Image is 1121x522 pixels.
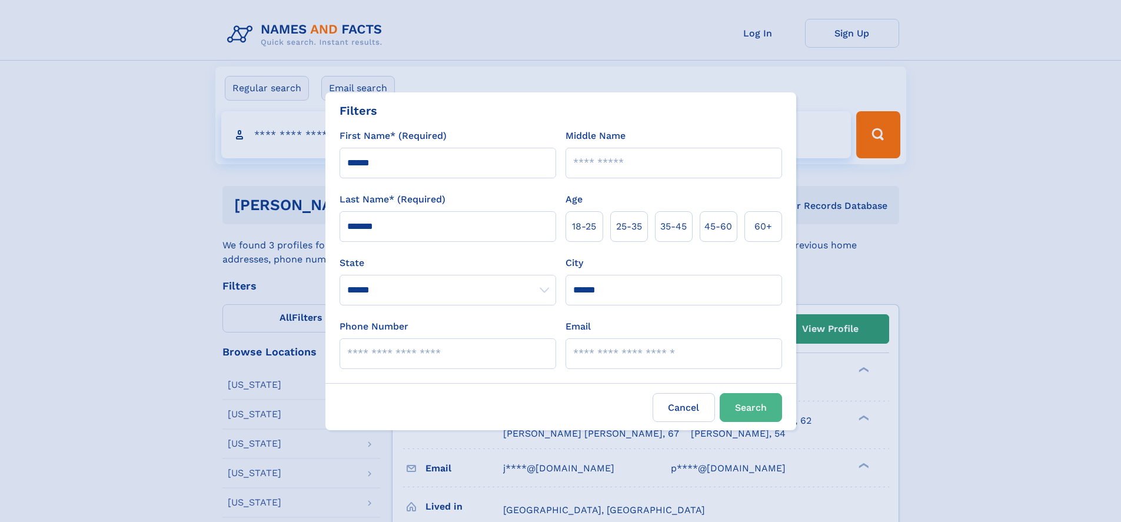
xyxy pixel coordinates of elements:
[566,256,583,270] label: City
[704,220,732,234] span: 45‑60
[340,102,377,119] div: Filters
[340,192,445,207] label: Last Name* (Required)
[653,393,715,422] label: Cancel
[720,393,782,422] button: Search
[340,256,556,270] label: State
[660,220,687,234] span: 35‑45
[566,129,626,143] label: Middle Name
[340,320,408,334] label: Phone Number
[566,320,591,334] label: Email
[616,220,642,234] span: 25‑35
[340,129,447,143] label: First Name* (Required)
[566,192,583,207] label: Age
[754,220,772,234] span: 60+
[572,220,596,234] span: 18‑25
